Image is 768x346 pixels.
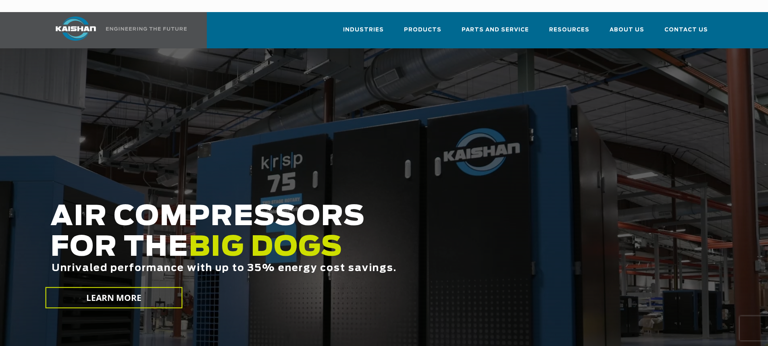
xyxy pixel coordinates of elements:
span: Industries [343,25,384,35]
a: Products [404,19,441,47]
span: Resources [549,25,589,35]
a: About Us [610,19,644,47]
span: LEARN MORE [86,292,142,304]
a: Industries [343,19,384,47]
span: About Us [610,25,644,35]
a: Parts and Service [462,19,529,47]
img: kaishan logo [46,17,106,41]
h2: AIR COMPRESSORS FOR THE [50,202,605,299]
span: BIG DOGS [189,234,343,261]
a: LEARN MORE [45,287,182,309]
span: Products [404,25,441,35]
a: Kaishan USA [46,12,188,48]
span: Contact Us [664,25,708,35]
a: Resources [549,19,589,47]
span: Parts and Service [462,25,529,35]
a: Contact Us [664,19,708,47]
img: Engineering the future [106,27,187,31]
span: Unrivaled performance with up to 35% energy cost savings. [52,263,397,273]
